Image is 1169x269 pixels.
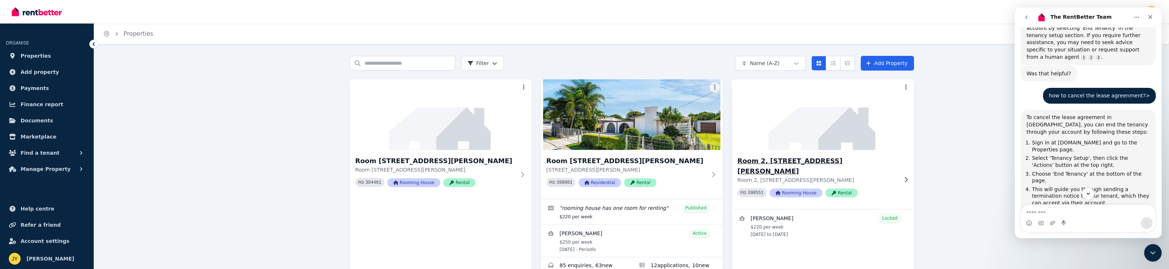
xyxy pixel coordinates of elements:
[6,80,141,103] div: JIAN says…
[6,49,88,63] a: Properties
[624,178,656,187] span: Rental
[73,47,79,53] a: Source reference 5473328:
[811,56,826,71] button: Card view
[17,132,135,146] li: Sign in at [DOMAIN_NAME] and go to the Properties page.
[6,58,141,80] div: The RentBetter Team says…
[6,218,88,232] a: Refer a friend
[541,225,723,257] a: View details for Deqin Huang
[12,63,57,70] div: Was that helpful?
[825,189,858,197] span: Rental
[26,254,74,263] span: [PERSON_NAME]
[6,146,88,160] button: Find a tenant
[12,107,135,128] div: To cancel the lease agreement in [GEOGRAPHIC_DATA], you can end the tenancy through your account ...
[349,79,532,150] img: Room 1, 62 Burnett St
[1144,244,1162,262] iframe: Intercom live chat
[546,156,707,166] h3: Room [STREET_ADDRESS][PERSON_NAME]
[11,213,17,219] button: Emoji picker
[35,213,41,219] button: Upload attachment
[358,180,364,184] small: PID
[17,179,135,199] li: This will guide you through sending a termination notice to your tenant, which they can accept vi...
[21,51,51,60] span: Properties
[34,85,135,92] div: how to cancel the lease agreenment?>
[735,56,806,71] button: Name (A-Z)
[443,178,476,187] span: Rental
[28,80,141,97] div: how to cancel the lease agreenment?>
[6,102,141,247] div: To cancel the lease agreement in [GEOGRAPHIC_DATA], you can end the tenancy through your account ...
[21,84,49,93] span: Payments
[710,82,720,93] button: More options
[21,100,63,109] span: Finance report
[47,213,53,219] button: Start recording
[126,210,138,222] button: Send a message…
[355,166,516,173] p: Room [STREET_ADDRESS][PERSON_NAME]
[901,82,911,93] button: More options
[21,68,59,76] span: Add property
[6,97,88,112] a: Finance report
[21,220,61,229] span: Refer a friend
[549,180,555,184] small: PID
[6,234,88,248] a: Account settings
[467,60,489,67] span: Filter
[727,78,918,152] img: Room 2, 91 Simpson St
[6,129,88,144] a: Marketplace
[81,47,87,53] a: Source reference 9596209:
[741,191,746,195] small: PID
[811,56,855,71] div: View options
[6,197,141,210] textarea: Message…
[541,79,723,199] a: Room 1, 91 Simpson St, FrenchvilleRoom [STREET_ADDRESS][PERSON_NAME][STREET_ADDRESS][PERSON_NAME]...
[750,60,780,67] span: Name (A-Z)
[747,190,763,196] code: 398551
[17,147,135,161] li: Select 'Tenancy Setup', then click the 'Actions' button at the top right.
[67,180,80,193] button: Scroll to bottom
[355,156,516,166] h3: Room [STREET_ADDRESS][PERSON_NAME]
[6,113,88,128] a: Documents
[17,163,135,177] li: Choose 'End Tenancy' at the bottom of the page.
[94,24,162,44] nav: Breadcrumb
[6,162,88,176] button: Manage Property
[349,79,532,199] a: Room 1, 62 Burnett StRoom [STREET_ADDRESS][PERSON_NAME]Room [STREET_ADDRESS][PERSON_NAME]PID 3944...
[519,82,529,93] button: More options
[861,56,914,71] a: Add Property
[541,79,723,150] img: Room 1, 91 Simpson St, Frenchville
[9,253,21,265] img: JIAN YU
[21,204,54,213] span: Help centre
[387,178,440,187] span: Rooming House
[365,180,381,185] code: 394461
[461,56,504,71] button: Filter
[6,81,88,96] a: Payments
[6,40,29,46] span: ORGANISE
[1015,7,1162,238] iframe: Intercom live chat
[21,237,69,245] span: Account settings
[6,102,141,248] div: The RentBetter Team says…
[6,65,88,79] a: Add property
[738,156,898,176] h3: Room 2, [STREET_ADDRESS][PERSON_NAME]
[6,58,62,75] div: Was that helpful?
[21,165,71,173] span: Manage Property
[21,116,53,125] span: Documents
[6,201,88,216] a: Help centre
[541,199,723,224] a: Edit listing: rooming house has one room for renting
[23,213,29,219] button: Gif picker
[578,178,621,187] span: Residential
[738,176,898,184] p: Room 2, [STREET_ADDRESS][PERSON_NAME]
[21,132,56,141] span: Marketplace
[1145,6,1157,18] img: JIAN YU
[21,148,60,157] span: Find a tenant
[770,189,822,197] span: Rooming House
[826,56,840,71] button: Compact list view
[732,209,914,242] a: View details for Tanbir Kaur
[732,79,914,209] a: Room 2, 91 Simpson StRoom 2, [STREET_ADDRESS][PERSON_NAME]Room 2, [STREET_ADDRESS][PERSON_NAME]PI...
[66,47,72,53] a: Source reference 9789763:
[123,30,153,37] a: Properties
[546,166,707,173] p: [STREET_ADDRESS][PERSON_NAME]
[12,6,62,17] img: RentBetter
[840,56,855,71] button: Expanded list view
[556,180,572,185] code: 398001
